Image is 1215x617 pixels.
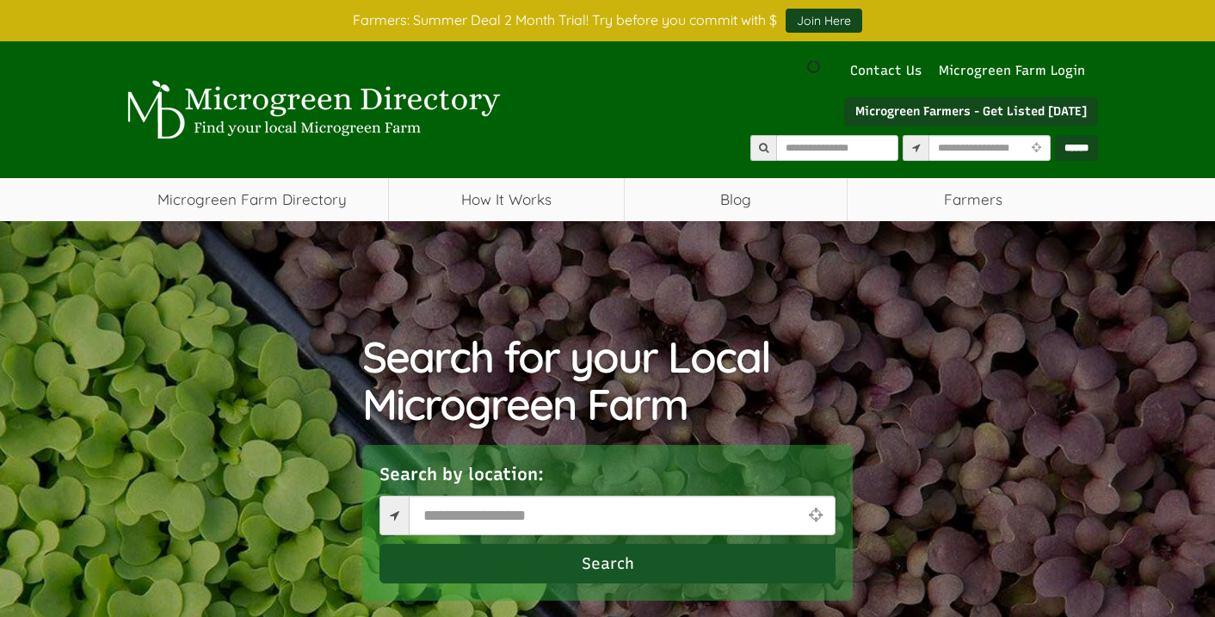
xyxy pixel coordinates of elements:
a: Microgreen Farm Directory [117,178,388,221]
img: Microgreen Directory [117,80,504,140]
a: Contact Us [842,62,930,80]
span: Farmers [848,178,1098,221]
i: Use Current Location [805,507,827,523]
a: Microgreen Farm Login [939,62,1094,80]
div: Farmers: Summer Deal 2 Month Trial! Try before you commit with $ [104,9,1111,33]
a: Microgreen Farmers - Get Listed [DATE] [844,97,1098,126]
a: Blog [625,178,848,221]
i: Use Current Location [1027,143,1045,154]
label: Search by location: [379,462,544,487]
button: Search [379,544,836,583]
a: Join Here [786,9,862,33]
h1: Search for your Local Microgreen Farm [362,333,853,428]
a: How It Works [389,178,624,221]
